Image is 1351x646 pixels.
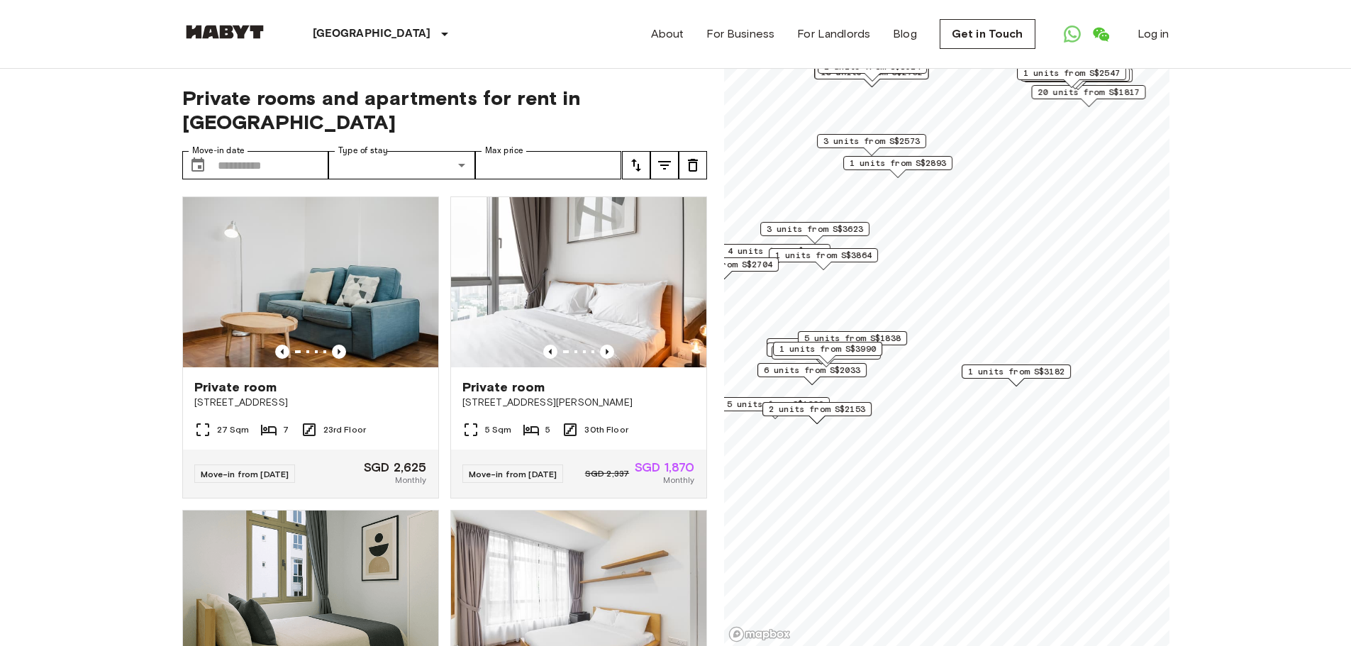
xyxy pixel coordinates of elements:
[779,343,876,355] span: 1 units from S$3990
[1021,67,1130,89] div: Map marker
[462,379,545,396] span: Private room
[184,151,212,179] button: Choose date
[651,26,684,43] a: About
[669,257,779,279] div: Map marker
[773,339,869,352] span: 2 units from S$2342
[364,461,426,474] span: SGD 2,625
[760,222,869,244] div: Map marker
[622,151,650,179] button: tune
[182,86,707,134] span: Private rooms and apartments for rent in [GEOGRAPHIC_DATA]
[1138,26,1169,43] a: Log in
[183,197,438,367] img: Marketing picture of unit SG-01-108-001-001
[762,402,872,424] div: Map marker
[804,332,901,345] span: 5 units from S$1838
[332,345,346,359] button: Previous image
[764,364,860,377] span: 6 units from S$2033
[201,469,289,479] span: Move-in from [DATE]
[767,343,876,364] div: Map marker
[769,248,878,270] div: Map marker
[773,342,882,364] div: Map marker
[485,145,523,157] label: Max price
[962,364,1071,386] div: Map marker
[650,151,679,179] button: tune
[767,338,876,360] div: Map marker
[1023,67,1120,79] span: 1 units from S$2547
[728,245,824,257] span: 4 units from S$2226
[283,423,289,436] span: 7
[676,258,772,271] span: 1 units from S$2704
[769,403,865,416] span: 2 units from S$2153
[1086,20,1115,48] a: Open WeChat
[968,365,1064,378] span: 1 units from S$3182
[817,134,926,156] div: Map marker
[1023,68,1133,90] div: Map marker
[823,135,920,147] span: 3 units from S$2573
[182,196,439,499] a: Marketing picture of unit SG-01-108-001-001Previous imagePrevious imagePrivate room[STREET_ADDRES...
[728,626,791,642] a: Mapbox logo
[706,26,774,43] a: For Business
[194,396,427,410] span: [STREET_ADDRESS]
[727,398,823,411] span: 5 units from S$1680
[635,461,694,474] span: SGD 1,870
[843,156,952,178] div: Map marker
[1038,86,1139,99] span: 20 units from S$1817
[600,345,614,359] button: Previous image
[543,345,557,359] button: Previous image
[721,244,830,266] div: Map marker
[893,26,917,43] a: Blog
[767,223,863,235] span: 3 units from S$3623
[192,145,245,157] label: Move-in date
[814,65,928,87] div: Map marker
[182,25,267,39] img: Habyt
[1058,20,1086,48] a: Open WhatsApp
[584,423,628,436] span: 30th Floor
[545,423,550,436] span: 5
[217,423,250,436] span: 27 Sqm
[395,474,426,486] span: Monthly
[323,423,367,436] span: 23rd Floor
[450,196,707,499] a: Marketing picture of unit SG-01-113-001-05Previous imagePrevious imagePrivate room[STREET_ADDRESS...
[338,145,388,157] label: Type of stay
[663,474,694,486] span: Monthly
[798,331,907,353] div: Map marker
[194,379,277,396] span: Private room
[757,363,867,385] div: Map marker
[940,19,1035,49] a: Get in Touch
[485,423,512,436] span: 5 Sqm
[469,469,557,479] span: Move-in from [DATE]
[775,249,872,262] span: 1 units from S$3864
[451,197,706,367] img: Marketing picture of unit SG-01-113-001-05
[1017,66,1126,88] div: Map marker
[313,26,431,43] p: [GEOGRAPHIC_DATA]
[818,60,927,82] div: Map marker
[585,467,629,480] span: SGD 2,337
[850,157,946,169] span: 1 units from S$2893
[679,151,707,179] button: tune
[772,345,881,367] div: Map marker
[797,26,870,43] a: For Landlords
[462,396,695,410] span: [STREET_ADDRESS][PERSON_NAME]
[275,345,289,359] button: Previous image
[1031,85,1145,107] div: Map marker
[721,397,830,419] div: Map marker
